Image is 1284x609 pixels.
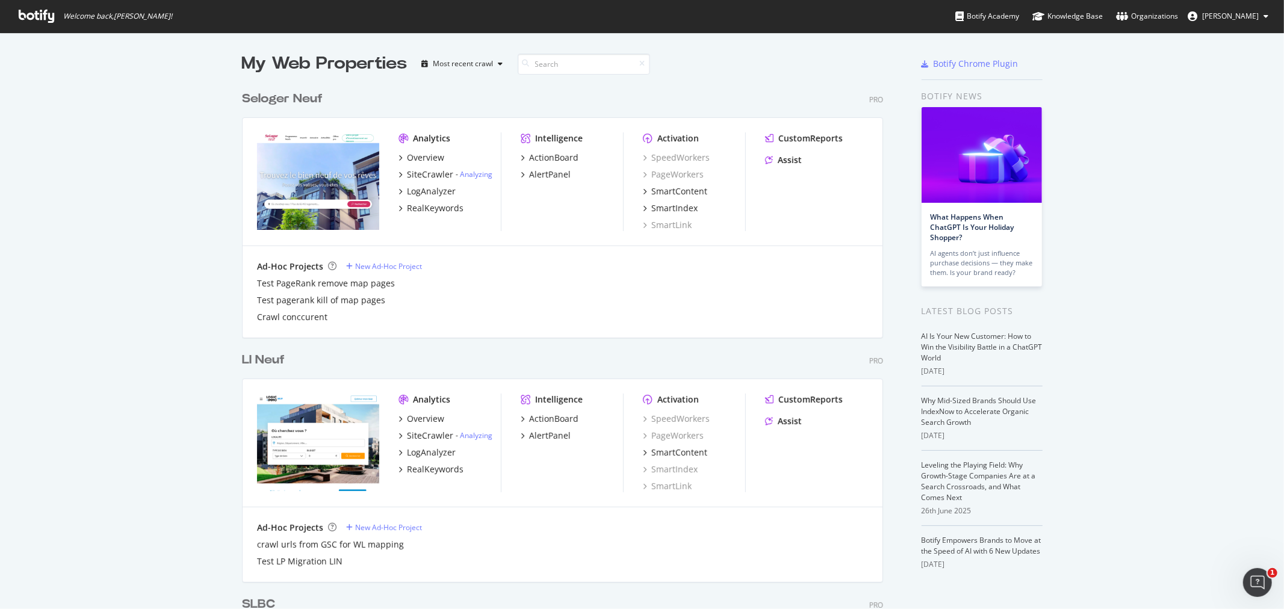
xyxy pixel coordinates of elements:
[63,11,172,21] span: Welcome back, [PERSON_NAME] !
[407,463,464,475] div: RealKeywords
[765,415,802,427] a: Assist
[399,168,492,181] a: SiteCrawler- Analyzing
[765,394,843,406] a: CustomReports
[242,351,290,369] a: LI Neuf
[257,294,385,306] a: Test pagerank kill of map pages
[922,395,1037,427] a: Why Mid-Sized Brands Should Use IndexNow to Accelerate Organic Search Growth
[778,132,843,144] div: CustomReports
[643,413,710,425] div: SpeedWorkers
[778,394,843,406] div: CustomReports
[643,219,692,231] a: SmartLink
[1178,7,1278,26] button: [PERSON_NAME]
[407,447,456,459] div: LogAnalyzer
[399,413,444,425] a: Overview
[460,169,492,179] a: Analyzing
[407,202,464,214] div: RealKeywords
[643,152,710,164] a: SpeedWorkers
[242,52,408,76] div: My Web Properties
[1268,568,1277,578] span: 1
[922,535,1041,556] a: Botify Empowers Brands to Move at the Speed of AI with 6 New Updates
[643,168,704,181] a: PageWorkers
[407,413,444,425] div: Overview
[399,152,444,164] a: Overview
[651,202,698,214] div: SmartIndex
[257,522,323,534] div: Ad-Hoc Projects
[407,152,444,164] div: Overview
[433,60,494,67] div: Most recent crawl
[518,54,650,75] input: Search
[643,202,698,214] a: SmartIndex
[922,559,1043,570] div: [DATE]
[257,277,395,289] a: Test PageRank remove map pages
[346,261,422,271] a: New Ad-Hoc Project
[922,304,1043,318] div: Latest Blog Posts
[346,522,422,533] a: New Ad-Hoc Project
[1032,10,1103,22] div: Knowledge Base
[399,447,456,459] a: LogAnalyzer
[1116,10,1178,22] div: Organizations
[643,430,704,442] a: PageWorkers
[869,356,883,366] div: Pro
[922,366,1043,377] div: [DATE]
[535,132,583,144] div: Intelligence
[765,154,802,166] a: Assist
[529,413,578,425] div: ActionBoard
[242,351,285,369] div: LI Neuf
[657,132,699,144] div: Activation
[399,185,456,197] a: LogAnalyzer
[407,430,453,442] div: SiteCrawler
[407,168,453,181] div: SiteCrawler
[922,107,1042,203] img: What Happens When ChatGPT Is Your Holiday Shopper?
[934,58,1019,70] div: Botify Chrome Plugin
[643,480,692,492] div: SmartLink
[399,202,464,214] a: RealKeywords
[931,249,1033,277] div: AI agents don’t just influence purchase decisions — they make them. Is your brand ready?
[651,447,707,459] div: SmartContent
[413,394,450,406] div: Analytics
[257,394,379,491] img: neuf.logic-immo.com
[460,430,492,441] a: Analyzing
[643,447,707,459] a: SmartContent
[521,168,571,181] a: AlertPanel
[529,430,571,442] div: AlertPanel
[257,555,343,567] a: Test LP Migration LIN
[399,430,492,442] a: SiteCrawler- Analyzing
[456,169,492,179] div: -
[535,394,583,406] div: Intelligence
[1202,11,1259,21] span: Jean-Baptiste Picot
[257,311,327,323] a: Crawl conccurent
[778,415,802,427] div: Assist
[257,132,379,230] img: selogerneuf.com
[765,132,843,144] a: CustomReports
[257,539,404,551] a: crawl urls from GSC for WL mapping
[657,394,699,406] div: Activation
[922,505,1043,516] div: 26th June 2025
[922,430,1043,441] div: [DATE]
[407,185,456,197] div: LogAnalyzer
[521,152,578,164] a: ActionBoard
[355,261,422,271] div: New Ad-Hoc Project
[922,460,1036,502] a: Leveling the Playing Field: Why Growth-Stage Companies Are at a Search Crossroads, and What Comes...
[399,463,464,475] a: RealKeywords
[931,212,1014,243] a: What Happens When ChatGPT Is Your Holiday Shopper?
[1243,568,1272,597] iframe: Intercom live chat
[413,132,450,144] div: Analytics
[869,94,883,105] div: Pro
[643,463,698,475] div: SmartIndex
[778,154,802,166] div: Assist
[417,54,508,73] button: Most recent crawl
[242,90,323,108] div: Seloger Neuf
[922,331,1043,363] a: AI Is Your New Customer: How to Win the Visibility Battle in a ChatGPT World
[529,168,571,181] div: AlertPanel
[521,413,578,425] a: ActionBoard
[521,430,571,442] a: AlertPanel
[355,522,422,533] div: New Ad-Hoc Project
